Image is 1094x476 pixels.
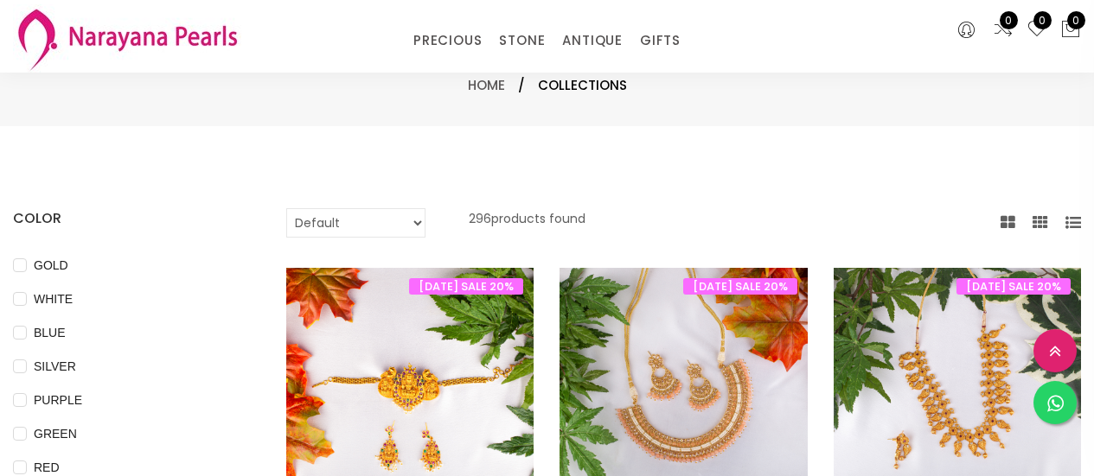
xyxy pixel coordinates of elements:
a: PRECIOUS [413,28,482,54]
span: GOLD [27,256,75,275]
span: / [518,75,525,96]
span: [DATE] SALE 20% [683,278,797,295]
span: 0 [1067,11,1085,29]
a: Home [468,76,505,94]
span: BLUE [27,323,73,342]
a: GIFTS [640,28,681,54]
a: ANTIQUE [562,28,623,54]
button: 0 [1060,19,1081,41]
h4: COLOR [13,208,234,229]
a: 0 [993,19,1014,41]
span: PURPLE [27,390,89,409]
a: STONE [499,28,545,54]
span: WHITE [27,289,80,308]
span: 0 [1000,11,1018,29]
a: 0 [1027,19,1047,41]
span: [DATE] SALE 20% [956,278,1071,295]
span: [DATE] SALE 20% [409,278,523,295]
span: Collections [538,75,627,96]
span: GREEN [27,424,84,443]
p: 296 products found [469,208,585,238]
span: 0 [1033,11,1052,29]
span: SILVER [27,357,83,376]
